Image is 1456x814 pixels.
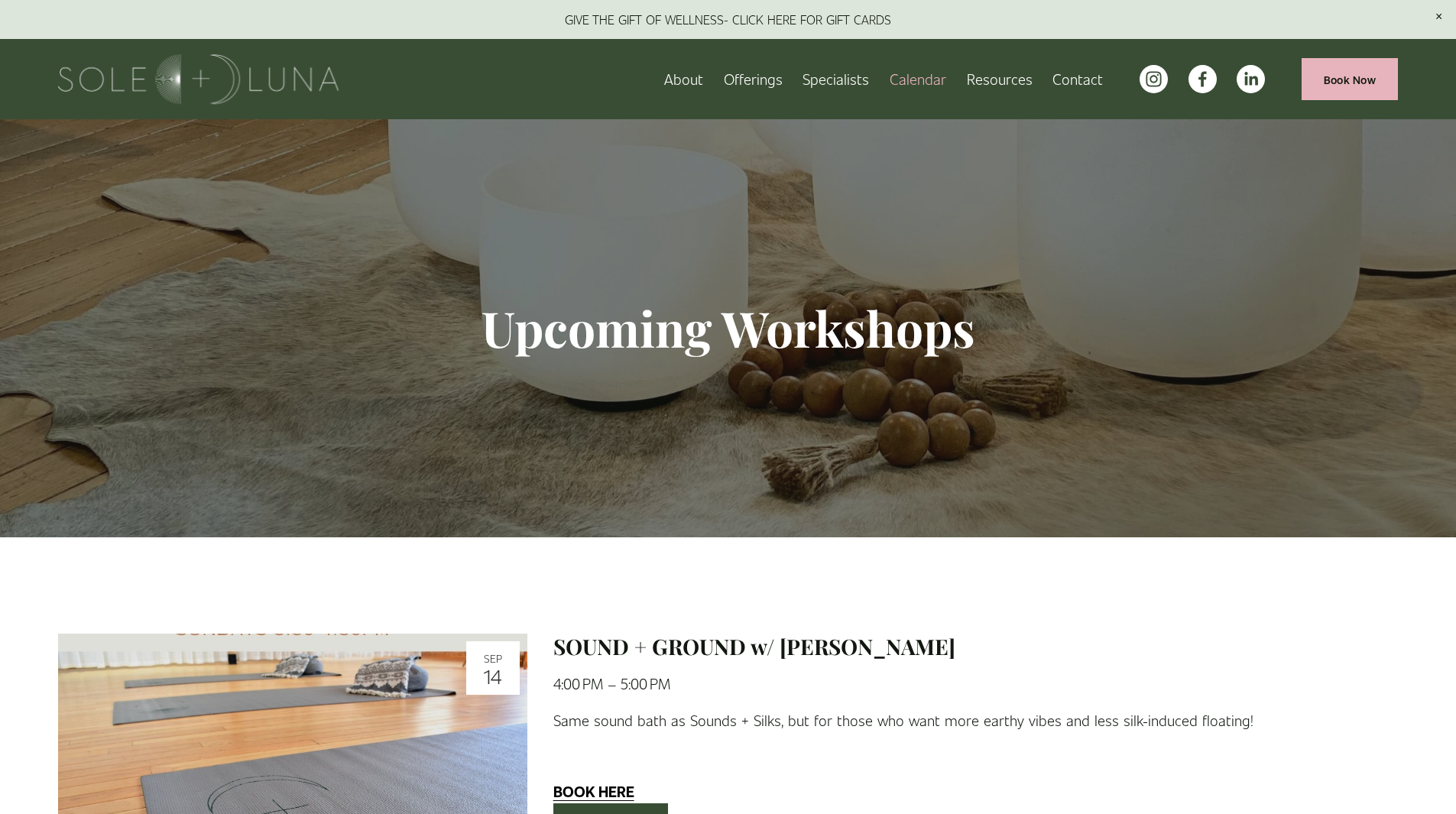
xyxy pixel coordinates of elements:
div: Sep [471,653,515,663]
a: folder dropdown [724,66,783,92]
a: Specialists [803,66,869,92]
a: LinkedIn [1237,65,1265,93]
span: Resources [967,67,1033,91]
a: Contact [1052,66,1103,92]
div: 14 [471,666,515,686]
p: Same sound bath as Sounds + Silks, but for those who want more earthy vibes and less silk-induced... [553,709,1398,732]
a: BOOK HERE [553,782,634,800]
a: About [664,66,703,92]
a: SOUND + GROUND w/ [PERSON_NAME] [553,632,955,660]
a: folder dropdown [967,66,1033,92]
time: 4:00 PM [553,674,603,692]
strong: BOOK HERE [553,781,634,801]
time: 5:00 PM [621,674,670,692]
a: instagram-unauth [1140,65,1168,93]
a: Book Now [1302,58,1398,100]
span: Offerings [724,67,783,91]
img: Sole + Luna [58,54,339,104]
a: facebook-unauth [1188,65,1217,93]
a: Calendar [890,66,946,92]
h1: Upcoming Workshops [327,298,1130,358]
